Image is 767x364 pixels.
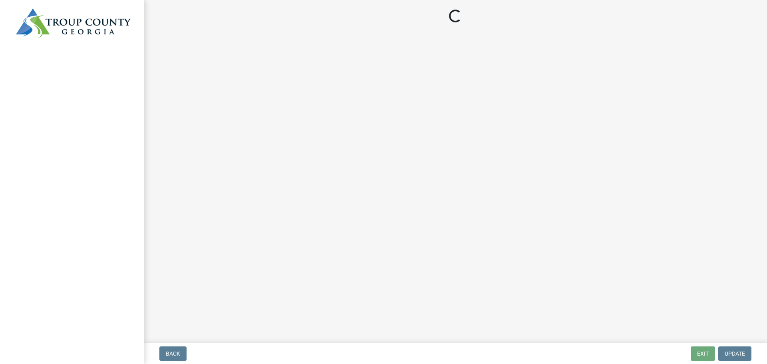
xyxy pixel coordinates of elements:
button: Back [159,346,187,361]
span: Back [166,350,180,357]
button: Update [718,346,751,361]
img: Troup County, Georgia [16,8,131,38]
span: Update [725,350,745,357]
button: Exit [691,346,715,361]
